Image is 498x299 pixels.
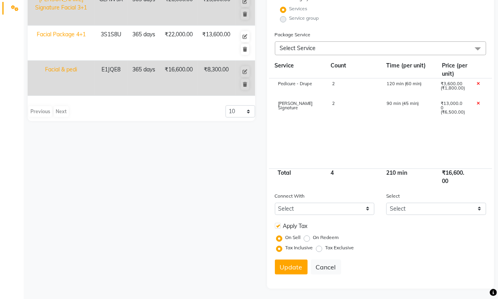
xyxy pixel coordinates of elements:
label: Connect With [275,192,305,200]
td: ₹8,300.00 [198,61,235,96]
div: Count [325,62,380,78]
label: On Sell [286,234,301,241]
button: Update [275,260,308,275]
span: [PERSON_NAME] Signature [278,101,312,110]
label: Select [386,192,400,200]
span: Apply Tax [283,222,308,230]
td: Facial Package 4+1 [28,26,95,61]
td: 365 days [128,61,160,96]
td: ₹22,000.00 [160,26,198,61]
span: Pedicure - Drupe [278,81,312,86]
span: Select Service [280,45,316,52]
td: Facial & pedi [28,61,95,96]
label: Tax Exclusive [325,244,354,251]
span: 2 [332,101,335,106]
div: ₹16,600.00 [436,169,474,185]
div: Price (per unit) [436,62,474,78]
button: Cancel [311,260,341,275]
div: 90 min (45 min) [380,101,434,115]
span: 2 [332,81,335,86]
td: 3S1S8U [95,26,128,61]
td: 365 days [128,26,160,61]
td: ₹13,600.00 [198,26,235,61]
div: ₹13,000.00 (₹6,500.00) [435,101,471,115]
div: Service [269,62,325,78]
span: Total [275,166,295,179]
div: Time (per unit) [380,62,436,78]
label: Tax Inclusive [286,244,313,251]
div: 4 [325,169,380,185]
td: ₹16,600.00 [160,61,198,96]
td: E1JQE8 [95,61,128,96]
label: Services [289,5,308,12]
div: 210 min [380,169,436,185]
div: ₹3,600.00 (₹1,800.00) [435,82,471,95]
label: Service group [289,15,319,22]
label: Package Service [275,31,311,38]
label: On Redeem [313,234,339,241]
div: 120 min (60 min) [380,82,434,95]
